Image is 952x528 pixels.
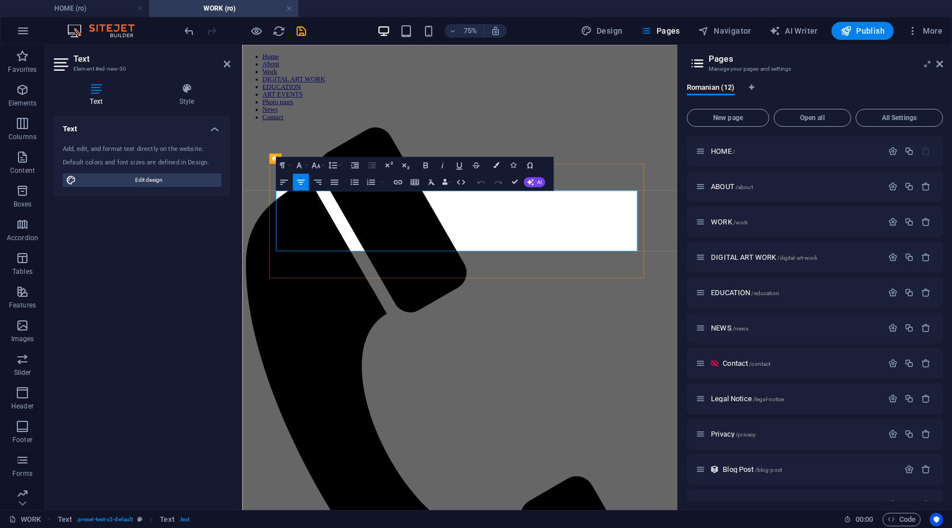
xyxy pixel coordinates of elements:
div: Settings [888,146,898,156]
button: Bold (Ctrl+B) [418,157,434,173]
span: Publish [840,25,885,36]
span: AI Writer [769,25,818,36]
span: . preset-text-v2-default [76,513,133,526]
span: /blog-post [755,467,782,473]
div: Duplicate [904,252,914,262]
button: Edit design [63,173,221,187]
span: /news [733,325,749,332]
button: Navigator [694,22,756,40]
p: Elements [8,99,37,108]
div: Settings [904,465,914,474]
button: save [294,24,308,38]
div: Remove [921,394,931,403]
div: The startpage cannot be deleted [921,146,931,156]
span: /education [751,290,779,296]
div: Contact/contact [719,360,882,367]
button: Insert Table [406,173,423,190]
div: Duplicate [904,323,914,333]
div: Settings [888,323,898,333]
button: Data Bindings [440,173,452,190]
button: Italic (Ctrl+I) [435,157,451,173]
div: Remove [921,217,931,227]
img: Editor Logo [64,24,149,38]
div: Settings [888,252,898,262]
div: Duplicate [904,500,914,509]
i: This element is a customizable preset [137,516,142,522]
span: Click to open page [711,147,735,155]
span: Click to open page [711,253,817,261]
button: Unordered List [346,173,363,190]
p: Favorites [8,65,36,74]
button: Special Characters [522,157,538,173]
button: Superscript [381,157,397,173]
div: Remove [921,182,931,191]
h4: Style [143,83,230,107]
div: Remove [921,252,931,262]
h3: Manage your pages and settings [709,64,921,74]
p: Boxes [13,200,32,209]
span: More [907,25,942,36]
span: : [863,515,865,524]
h2: Text [73,54,230,64]
h4: Text [54,83,143,107]
div: Duplicate [904,288,914,297]
span: All Settings [861,114,938,121]
button: Confirm (Ctrl+⏎) [507,173,523,190]
span: . text [179,513,190,526]
div: WORK/work [708,218,882,226]
div: Privacy/privacy [708,430,882,438]
button: Redo (Ctrl+Shift+Z) [490,173,506,190]
div: Blog Post/blog-post [719,466,899,473]
button: Align Right [309,173,326,190]
span: Click to select. Double-click to edit [160,513,174,526]
button: Colors [488,157,505,173]
button: HTML [453,173,469,190]
div: Remove [921,500,931,509]
div: Remove [921,359,931,368]
span: New page [692,114,764,121]
div: HOME/ [708,148,882,155]
div: Settings [888,429,898,439]
div: Duplicate [904,182,914,191]
div: ABOUT/about [708,183,882,190]
button: New page [687,109,769,127]
div: Settings [888,217,898,227]
span: /digital-art-work [777,255,817,261]
p: Forms [12,469,33,478]
button: AI [524,177,545,187]
div: Legal Notice/legal-notice [708,395,882,402]
span: Navigator [698,25,751,36]
p: Features [9,301,36,310]
span: 00 00 [856,513,873,526]
i: Save (Ctrl+S) [295,25,308,38]
button: Increase Indent [347,157,363,173]
button: Font Size [309,157,326,173]
button: Align Justify [326,173,343,190]
span: AI [537,180,542,185]
button: Code [882,513,921,526]
h3: Element #ed-new-30 [73,64,208,74]
span: Click to open page [711,430,756,438]
p: Slider [14,368,31,377]
div: Settings [888,500,898,509]
button: More [903,22,947,40]
div: DIGITAL ART WORK/digital-art-work [708,254,882,261]
div: Add, edit, and format text directly on the website. [63,145,221,154]
div: Settings [888,394,898,403]
button: reload [272,24,285,38]
div: Duplicate [904,429,914,439]
div: Remove [921,429,931,439]
div: Duplicate [904,217,914,227]
span: /about [736,184,753,190]
div: Remove [921,465,931,474]
i: Reload page [272,25,285,38]
span: Romanian (12) [687,81,734,97]
nav: breadcrumb [58,513,190,526]
button: Align Center [293,173,309,190]
button: Font Family [293,157,309,173]
button: Ordered List [363,173,379,190]
button: All Settings [856,109,943,127]
h6: Session time [844,513,874,526]
button: Strikethrough [468,157,484,173]
button: Subscript [398,157,414,173]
